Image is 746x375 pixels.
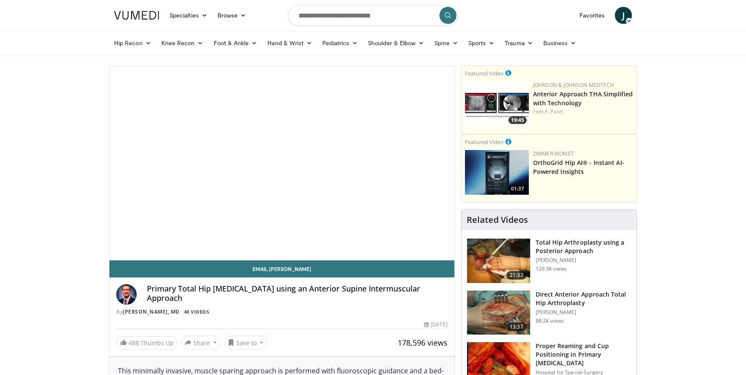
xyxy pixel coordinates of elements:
a: Hip Recon [109,35,156,52]
h3: Proper Reaming and Cup Positioning in Primary [MEDICAL_DATA] [536,342,631,367]
img: Avatar [116,284,137,305]
span: 488 [129,339,139,347]
img: 286987_0000_1.png.150x105_q85_crop-smart_upscale.jpg [467,239,530,283]
a: Trauma [499,35,538,52]
h3: Total Hip Arthroplasty using a Posterior Approach [536,238,631,255]
a: Shoulder & Elbow [363,35,429,52]
a: 01:37 [465,150,529,195]
p: [PERSON_NAME] [536,309,631,316]
a: Hand & Wrist [262,35,317,52]
div: By [116,308,448,316]
span: 178,596 views [398,337,448,348]
a: Zimmer Biomet [533,150,574,157]
span: 21:37 [506,271,527,280]
a: Pediatrics [317,35,363,52]
h3: Direct Anterior Approach Total Hip Arthroplasty [536,290,631,307]
a: 21:37 Total Hip Arthroplasty using a Posterior Approach [PERSON_NAME] 129.3K views [467,238,631,283]
a: Email [PERSON_NAME] [109,260,454,277]
a: J [615,7,632,24]
a: 48 Videos [181,309,212,316]
a: Knee Recon [156,35,209,52]
div: Feat. [533,108,633,115]
video-js: Video Player [109,66,454,260]
a: Specialties [164,7,212,24]
img: 06bb1c17-1231-4454-8f12-6191b0b3b81a.150x105_q85_crop-smart_upscale.jpg [465,81,529,126]
a: Browse [212,7,252,24]
h4: Primary Total Hip [MEDICAL_DATA] using an Anterior Supine Intermuscular Approach [147,284,448,303]
img: VuMedi Logo [114,11,159,20]
small: Featured Video [465,69,504,77]
a: Foot & Ankle [209,35,263,52]
span: 01:37 [508,185,527,193]
a: [PERSON_NAME], MD [123,308,180,315]
p: [PERSON_NAME] [536,257,631,264]
a: Anterior Approach THA Simplified with Technology [533,90,633,107]
a: Sports [463,35,500,52]
a: A. Patel [545,108,563,115]
img: 294118_0000_1.png.150x105_q85_crop-smart_upscale.jpg [467,291,530,335]
a: 488 Thumbs Up [116,336,178,349]
div: [DATE] [424,321,447,329]
h4: Related Videos [467,215,528,225]
a: OrthoGrid Hip AI® - Instant AI-Powered Insights [533,159,624,176]
a: 19:45 [465,81,529,126]
input: Search topics, interventions [288,5,458,26]
button: Save to [224,336,267,349]
a: Business [538,35,582,52]
p: 88.2K views [536,317,564,324]
a: Johnson & Johnson MedTech [533,81,614,89]
a: Spine [429,35,463,52]
small: Featured Video [465,138,504,146]
button: Share [181,336,221,349]
img: 51d03d7b-a4ba-45b7-9f92-2bfbd1feacc3.150x105_q85_crop-smart_upscale.jpg [465,150,529,195]
span: 19:45 [508,116,527,124]
a: Favorites [574,7,610,24]
p: 129.3K views [536,265,567,272]
span: 13:37 [506,323,527,331]
a: 13:37 Direct Anterior Approach Total Hip Arthroplasty [PERSON_NAME] 88.2K views [467,290,631,335]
